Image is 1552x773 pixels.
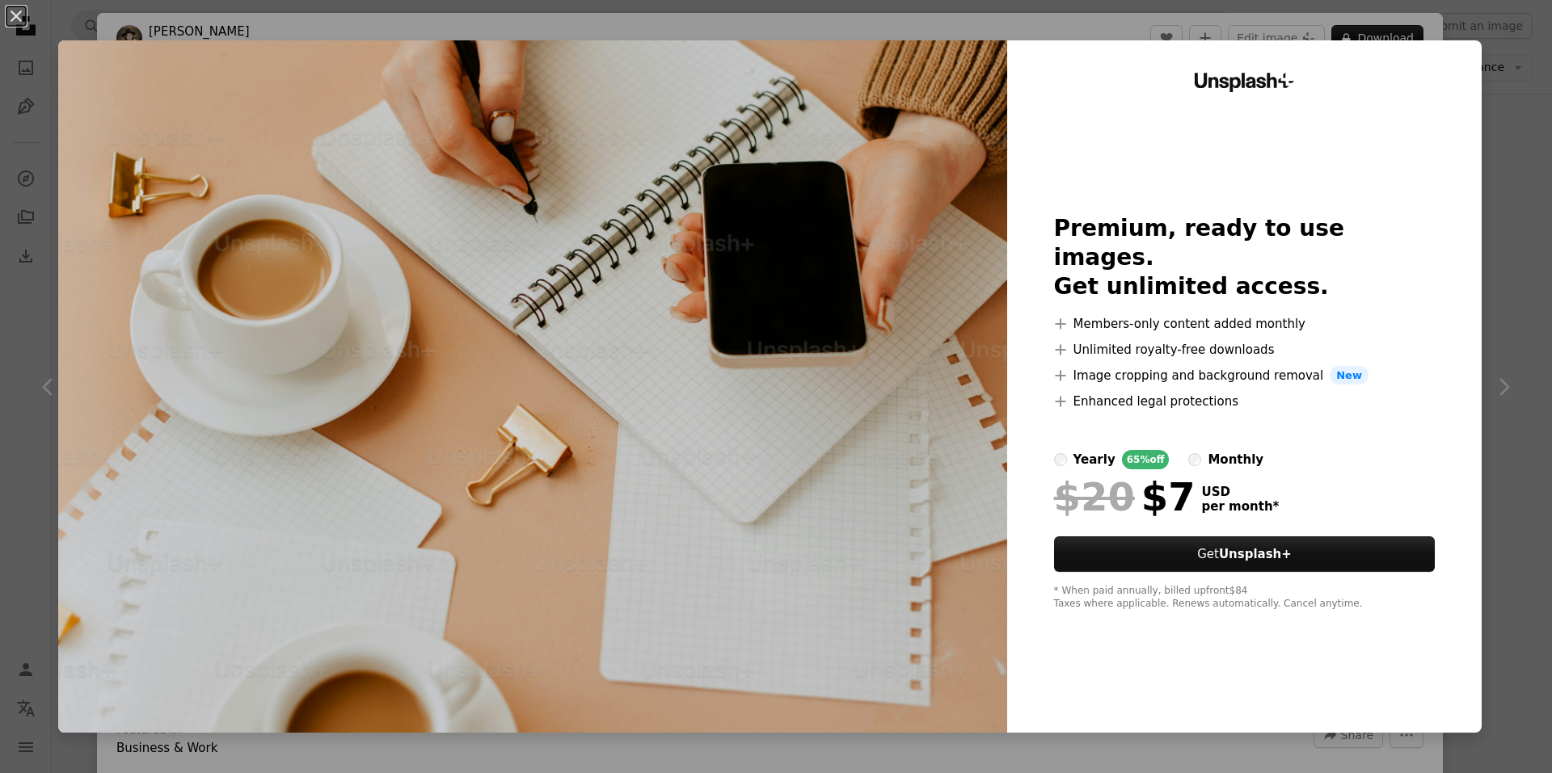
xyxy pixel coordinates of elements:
strong: Unsplash+ [1219,547,1292,561]
h2: Premium, ready to use images. Get unlimited access. [1054,214,1436,301]
input: monthly [1188,453,1201,466]
li: Enhanced legal protections [1054,392,1436,411]
div: monthly [1208,450,1263,469]
div: 65% off [1122,450,1170,469]
li: Unlimited royalty-free downloads [1054,340,1436,359]
div: yearly [1073,450,1115,469]
span: per month * [1202,499,1280,514]
li: Members-only content added monthly [1054,314,1436,334]
div: $7 [1054,476,1196,518]
span: New [1330,366,1369,385]
li: Image cropping and background removal [1054,366,1436,385]
input: yearly65%off [1054,453,1067,466]
div: * When paid annually, billed upfront $84 Taxes where applicable. Renews automatically. Cancel any... [1054,585,1436,611]
span: USD [1202,485,1280,499]
button: GetUnsplash+ [1054,536,1436,572]
span: $20 [1054,476,1135,518]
